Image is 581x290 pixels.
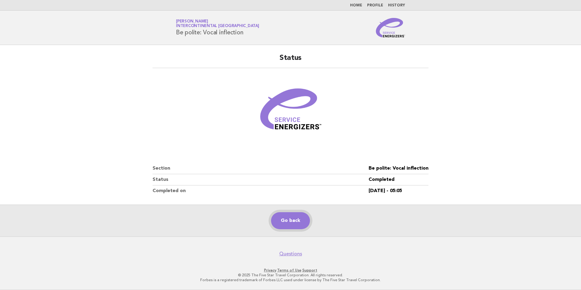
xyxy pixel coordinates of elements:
[176,20,259,36] h1: Be polite: Vocal inflection
[153,53,428,68] h2: Status
[105,273,476,278] p: © 2025 The Five Star Travel Corporation. All rights reserved.
[279,251,302,257] a: Questions
[350,4,362,7] a: Home
[388,4,405,7] a: History
[369,174,428,185] dd: Completed
[367,4,383,7] a: Profile
[176,19,259,28] a: [PERSON_NAME]InterContinental [GEOGRAPHIC_DATA]
[153,174,369,185] dt: Status
[176,24,259,28] span: InterContinental [GEOGRAPHIC_DATA]
[153,163,369,174] dt: Section
[302,268,317,272] a: Support
[153,185,369,196] dt: Completed on
[369,163,428,174] dd: Be polite: Vocal inflection
[277,268,301,272] a: Terms of Use
[369,185,428,196] dd: [DATE] - 05:05
[271,212,310,229] a: Go back
[105,278,476,282] p: Forbes is a registered trademark of Forbes LLC used under license by The Five Star Travel Corpora...
[254,75,327,148] img: Verified
[376,18,405,37] img: Service Energizers
[105,268,476,273] p: · ·
[264,268,276,272] a: Privacy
